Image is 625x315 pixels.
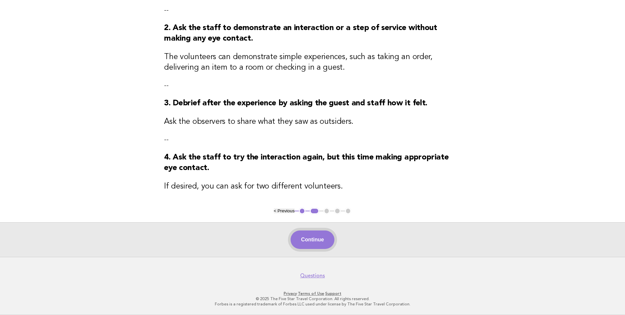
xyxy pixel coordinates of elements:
p: -- [164,135,461,144]
a: Support [325,291,341,296]
a: Questions [300,272,325,279]
p: Forbes is a registered trademark of Forbes LLC used under license by The Five Star Travel Corpora... [111,301,514,307]
h3: If desired, you can ask for two different volunteers. [164,181,461,192]
h3: Ask the observers to share what they saw as outsiders. [164,117,461,127]
p: -- [164,81,461,90]
button: 2 [310,208,319,214]
h3: The volunteers can demonstrate simple experiences, such as taking an order, delivering an item to... [164,52,461,73]
p: © 2025 The Five Star Travel Corporation. All rights reserved. [111,296,514,301]
strong: 2. Ask the staff to demonstrate an interaction or a step of service without making any eye contact. [164,24,437,43]
button: 1 [299,208,305,214]
strong: 3. Debrief after the experience by asking the guest and staff how it felt. [164,99,427,107]
p: · · [111,291,514,296]
p: -- [164,6,461,15]
strong: 4. Ask the staff to try the interaction again, but this time making appropriate eye contact. [164,154,448,172]
a: Terms of Use [298,291,324,296]
button: < Previous [274,208,295,213]
a: Privacy [284,291,297,296]
button: Continue [291,230,334,249]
